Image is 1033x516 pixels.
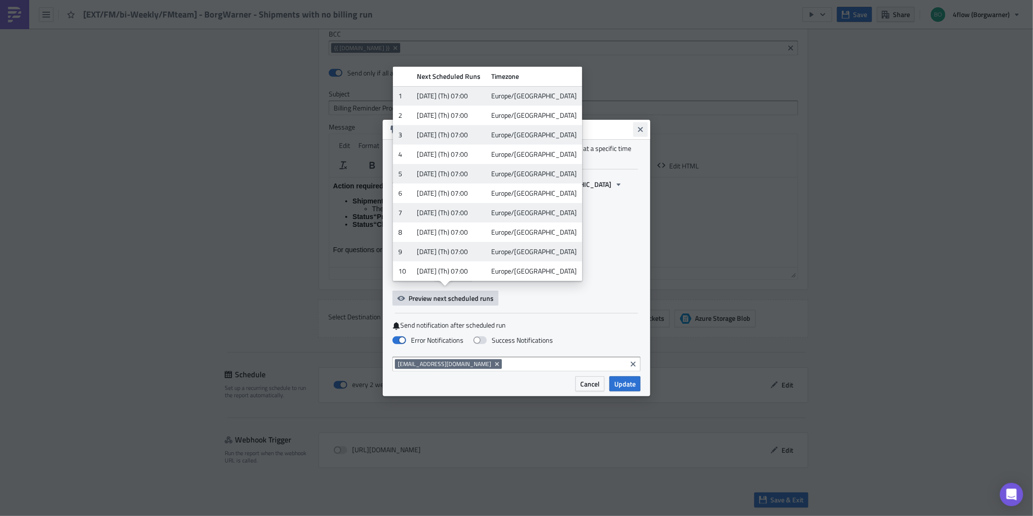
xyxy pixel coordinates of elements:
[124,19,127,27] span: ”
[486,242,582,261] td: Europe/[GEOGRAPHIC_DATA]
[393,222,411,242] td: 8
[398,360,491,368] span: [EMAIL_ADDRESS][DOMAIN_NAME]
[104,27,160,35] span: the following week
[43,27,104,35] span: These will be closed
[79,35,145,43] span: Set transport status to
[267,35,272,43] span: ).
[72,35,79,43] span: →
[90,43,197,51] span: Execute the billing run immediately.
[486,145,582,164] td: Europe/[GEOGRAPHIC_DATA]
[48,35,69,43] span: Priced
[411,261,486,281] td: [DATE] (Th) 07:00
[411,145,486,164] td: [DATE] (Th) 07:00
[4,68,464,76] p: For questions or if additional colleagues should receive this report, please contact us.
[69,35,72,43] span: ”
[486,86,582,106] td: Europe/[GEOGRAPHIC_DATA]
[486,67,582,86] th: Timezone
[23,43,44,51] span: Status
[486,261,582,281] td: Europe/[GEOGRAPHIC_DATA]
[393,106,411,125] td: 2
[393,203,411,222] td: 7
[78,43,82,51] strong: ”
[411,164,486,184] td: [DATE] (Th) 07:00
[411,86,486,106] td: [DATE] (Th) 07:00
[633,122,648,137] button: Close
[627,358,639,370] button: Clear selected items
[23,35,44,43] span: Status
[393,164,411,184] td: 5
[411,106,486,125] td: [DATE] (Th) 07:00
[77,19,124,27] span: Action needed
[393,261,411,281] td: 10
[4,4,56,12] strong: Action required:
[393,184,411,203] td: 6
[411,203,486,222] td: [DATE] (Th) 07:00
[73,19,77,27] span: “
[160,27,220,35] span: if no action is taken.
[486,106,582,125] td: Europe/[GEOGRAPHIC_DATA]
[609,376,641,391] button: Update
[145,35,174,43] span: Delivered
[393,242,411,261] td: 9
[84,43,90,51] span: →
[411,222,486,242] td: [DATE] (Th) 07:00
[473,336,553,345] label: Success Notifications
[393,125,411,145] td: 3
[48,43,78,51] span: Clearable
[486,164,582,184] td: Europe/[GEOGRAPHIC_DATA]
[44,35,48,43] span: “
[174,35,238,43] span: (triggers FM status to
[392,291,499,306] button: Preview next scheduled runs
[23,19,73,27] span: Shipments with
[238,35,267,43] span: Clearable
[411,67,486,86] th: Next Scheduled Runs
[411,125,486,145] td: [DATE] (Th) 07:00
[486,184,582,203] td: Europe/[GEOGRAPHIC_DATA]
[44,43,48,51] span: “
[580,379,600,389] span: Cancel
[411,184,486,203] td: [DATE] (Th) 07:00
[392,321,641,330] label: Send notification after scheduled run
[411,242,486,261] td: [DATE] (Th) 07:00
[486,203,582,222] td: Europe/[GEOGRAPHIC_DATA]
[127,19,278,27] span: in the comment column must be handled urgently.
[493,359,502,369] button: Remove Tag
[614,379,636,389] span: Update
[409,293,494,303] span: Preview next scheduled runs
[1000,483,1023,506] div: Open Intercom Messenger
[393,86,411,106] td: 1
[575,376,605,391] button: Cancel
[392,336,463,345] label: Error Notifications
[393,145,411,164] td: 4
[486,125,582,145] td: Europe/[GEOGRAPHIC_DATA]
[486,222,582,242] td: Europe/[GEOGRAPHIC_DATA]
